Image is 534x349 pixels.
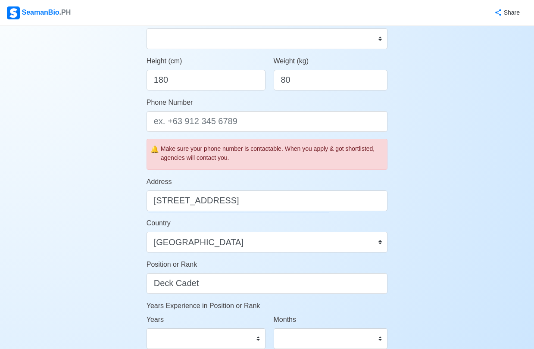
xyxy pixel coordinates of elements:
span: .PH [59,9,71,16]
span: Phone Number [147,99,193,106]
img: Logo [7,6,20,19]
label: Country [147,218,171,228]
input: ex. 2nd Officer w/ Master License [147,273,388,294]
span: Height (cm) [147,57,182,65]
span: Address [147,178,172,185]
input: ex. Pooc Occidental, Tubigon, Bohol [147,190,388,211]
input: ex. 60 [274,70,388,90]
input: ex. +63 912 345 6789 [147,111,388,132]
label: Months [274,315,296,325]
span: caution [150,144,159,155]
div: SeamanBio [7,6,71,19]
button: Share [486,4,527,21]
p: Years Experience in Position or Rank [147,301,388,311]
input: ex. 163 [147,70,265,90]
span: Weight (kg) [274,57,309,65]
div: Make sure your phone number is contactable. When you apply & got shortlisted, agencies will conta... [161,144,384,162]
label: Years [147,315,164,325]
span: Position or Rank [147,261,197,268]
